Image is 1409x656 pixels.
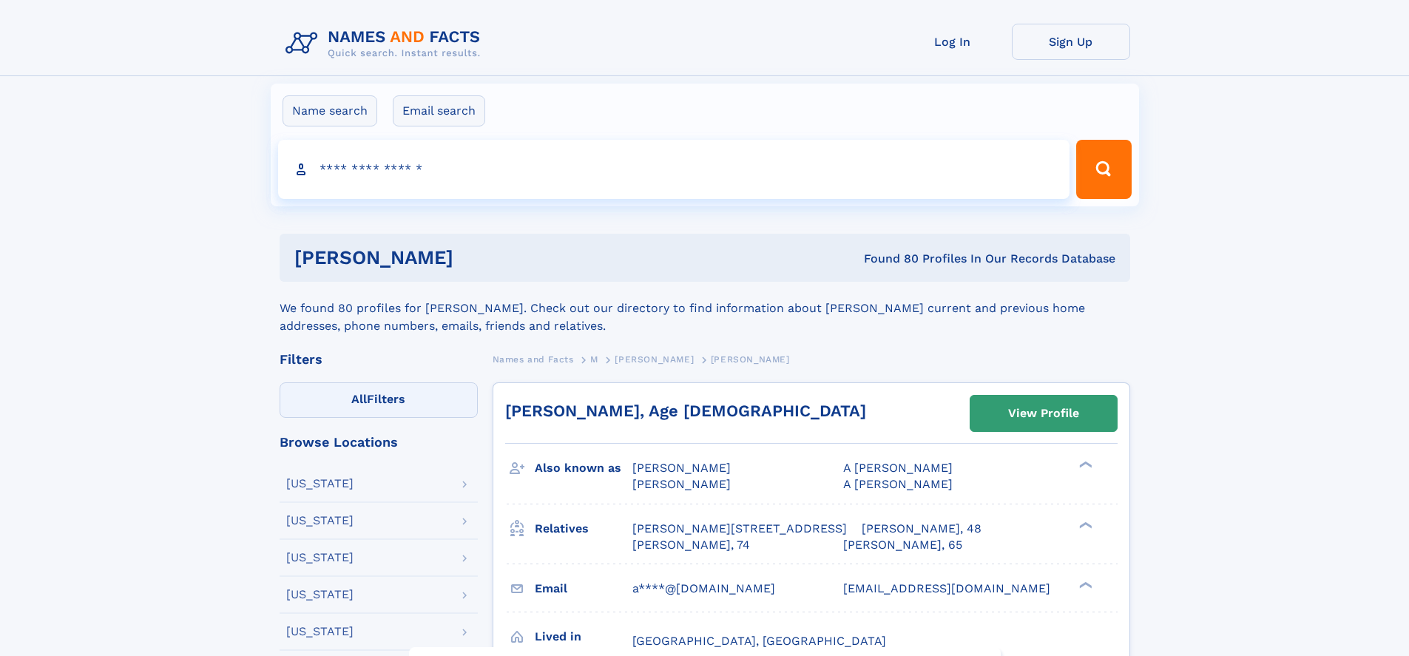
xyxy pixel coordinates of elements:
[286,478,354,490] div: [US_STATE]
[970,396,1117,431] a: View Profile
[658,251,1115,267] div: Found 80 Profiles In Our Records Database
[615,354,694,365] span: [PERSON_NAME]
[535,456,632,481] h3: Also known as
[535,516,632,541] h3: Relatives
[283,95,377,126] label: Name search
[535,624,632,649] h3: Lived in
[615,350,694,368] a: [PERSON_NAME]
[1008,396,1079,430] div: View Profile
[632,477,731,491] span: [PERSON_NAME]
[632,461,731,475] span: [PERSON_NAME]
[590,354,598,365] span: M
[493,350,574,368] a: Names and Facts
[535,576,632,601] h3: Email
[632,521,847,537] a: [PERSON_NAME][STREET_ADDRESS]
[505,402,866,420] a: [PERSON_NAME], Age [DEMOGRAPHIC_DATA]
[632,634,886,648] span: [GEOGRAPHIC_DATA], [GEOGRAPHIC_DATA]
[280,436,478,449] div: Browse Locations
[843,581,1050,595] span: [EMAIL_ADDRESS][DOMAIN_NAME]
[1075,460,1093,470] div: ❯
[286,626,354,638] div: [US_STATE]
[286,515,354,527] div: [US_STATE]
[1075,580,1093,589] div: ❯
[632,537,750,553] a: [PERSON_NAME], 74
[711,354,790,365] span: [PERSON_NAME]
[280,382,478,418] label: Filters
[1076,140,1131,199] button: Search Button
[294,248,659,267] h1: [PERSON_NAME]
[351,392,367,406] span: All
[280,282,1130,335] div: We found 80 profiles for [PERSON_NAME]. Check out our directory to find information about [PERSON...
[843,461,953,475] span: A [PERSON_NAME]
[862,521,981,537] a: [PERSON_NAME], 48
[286,589,354,601] div: [US_STATE]
[280,24,493,64] img: Logo Names and Facts
[1075,520,1093,530] div: ❯
[278,140,1070,199] input: search input
[286,552,354,564] div: [US_STATE]
[843,537,962,553] a: [PERSON_NAME], 65
[280,353,478,366] div: Filters
[843,477,953,491] span: A [PERSON_NAME]
[590,350,598,368] a: M
[1012,24,1130,60] a: Sign Up
[393,95,485,126] label: Email search
[893,24,1012,60] a: Log In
